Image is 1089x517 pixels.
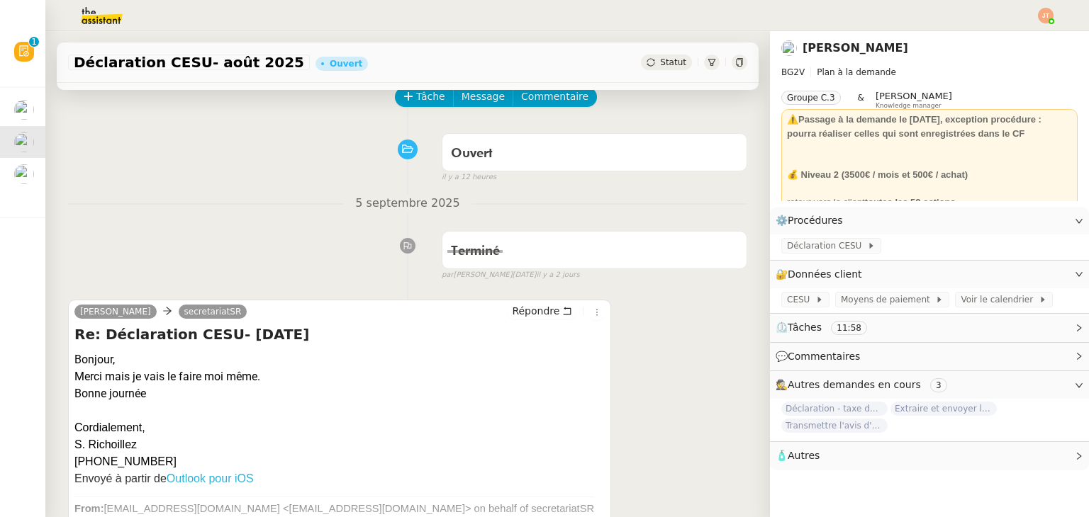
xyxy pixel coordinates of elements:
button: Répondre [507,303,577,319]
img: svg [1038,8,1054,23]
nz-tag: Groupe C.3 [781,91,841,105]
span: Répondre [512,304,559,318]
img: users%2F5wb7CaiUE6dOiPeaRcV8Mw5TCrI3%2Favatar%2F81010312-bfeb-45f9-b06f-91faae72560a [781,40,797,56]
span: Terminé [451,245,500,258]
span: il y a 2 jours [536,269,579,281]
small: [PERSON_NAME][DATE] [442,269,580,281]
div: Merci mais je vais le faire moi même. [74,368,605,385]
span: Transmettre l'avis d'échéance à ACCESS IMMOBILIER [781,419,888,433]
span: Tâches [788,322,822,333]
button: Commentaire [513,87,597,107]
div: 🔐Données client [770,261,1089,288]
span: Voir le calendrier [961,292,1038,307]
div: [PHONE_NUMBER] [74,453,605,470]
span: Knowledge manager [876,102,942,110]
span: il y a 12 heures [442,171,496,183]
img: users%2F5wb7CaiUE6dOiPeaRcV8Mw5TCrI3%2Favatar%2F81010312-bfeb-45f9-b06f-91faae72560a [14,132,34,152]
span: Message [462,89,505,105]
nz-badge-sup: 1 [29,37,39,47]
span: Données client [788,268,862,280]
nz-tag: 3 [930,378,947,392]
button: Tâche [395,87,454,107]
span: Procédures [788,215,843,226]
div: Cordialement, [74,419,605,436]
span: Moyens de paiement [841,292,935,307]
a: [PERSON_NAME] [74,305,157,318]
span: 🔐 [776,266,868,283]
div: S. Richoillez [74,436,605,453]
span: 🕵️ [776,379,953,390]
a: Outlook pour iOS [167,472,254,484]
span: Déclaration CESU- août 2025 [74,55,304,69]
span: Ouvert [451,147,493,160]
h4: Re: Déclaration CESU- [DATE] [74,324,605,344]
div: Bonjour, [74,351,605,368]
span: [PERSON_NAME] [876,91,952,101]
span: Commentaires [788,351,860,362]
span: 🧴 [776,450,820,461]
div: 💬Commentaires [770,343,1089,370]
span: ⚙️ [776,212,849,229]
span: 5 septembre 2025 [344,194,471,213]
app-user-label: Knowledge manager [876,91,952,109]
span: Déclaration CESU [787,239,867,253]
span: 💬 [776,351,866,362]
span: & [858,91,864,109]
span: Extraire et envoyer les procédures actives [890,402,997,416]
span: Autres [788,450,820,461]
span: Tâche [416,89,445,105]
a: [PERSON_NAME] [803,41,908,55]
div: Envoyé à partir de [74,470,605,487]
div: Ouvert [330,59,362,68]
span: BG2V [781,67,805,77]
p: 1 [31,37,37,50]
span: secretariatSR [184,307,242,317]
div: Bonne journée [74,385,605,402]
strong: 💰 Niveau 2 (3500€ / mois et 500€ / achat) [787,169,968,180]
span: Déclaration - taxe de séjour - [DATE] [781,402,888,416]
img: users%2F5wb7CaiUE6dOiPeaRcV8Mw5TCrI3%2Favatar%2F81010312-bfeb-45f9-b06f-91faae72560a [14,100,34,120]
span: Statut [660,57,686,67]
span: Commentaire [521,89,588,105]
span: Plan à la demande [817,67,896,77]
strong: toutes les 50 actions [865,197,956,208]
strong: ⚠️Passage à la demande le [DATE], exception procédure : pourra réaliser celles qui sont enregistr... [787,114,1041,139]
button: Message [453,87,513,107]
div: 🕵️Autres demandes en cours 3 [770,371,1089,399]
div: retour vers le client [787,195,1072,210]
span: par [442,269,454,281]
span: Autres demandes en cours [788,379,921,390]
div: 🧴Autres [770,442,1089,470]
b: From: [74,503,104,514]
div: ⚙️Procédures [770,207,1089,234]
span: ⏲️ [776,322,879,333]
span: CESU [787,292,815,307]
div: ⏲️Tâches 11:58 [770,314,1089,341]
nz-tag: 11:58 [831,321,867,335]
img: users%2FSADz3OCgrFNaBc1p3ogUv5k479k1%2Favatar%2Fccbff511-0434-4584-b662-693e5a00b7b7 [14,164,34,184]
